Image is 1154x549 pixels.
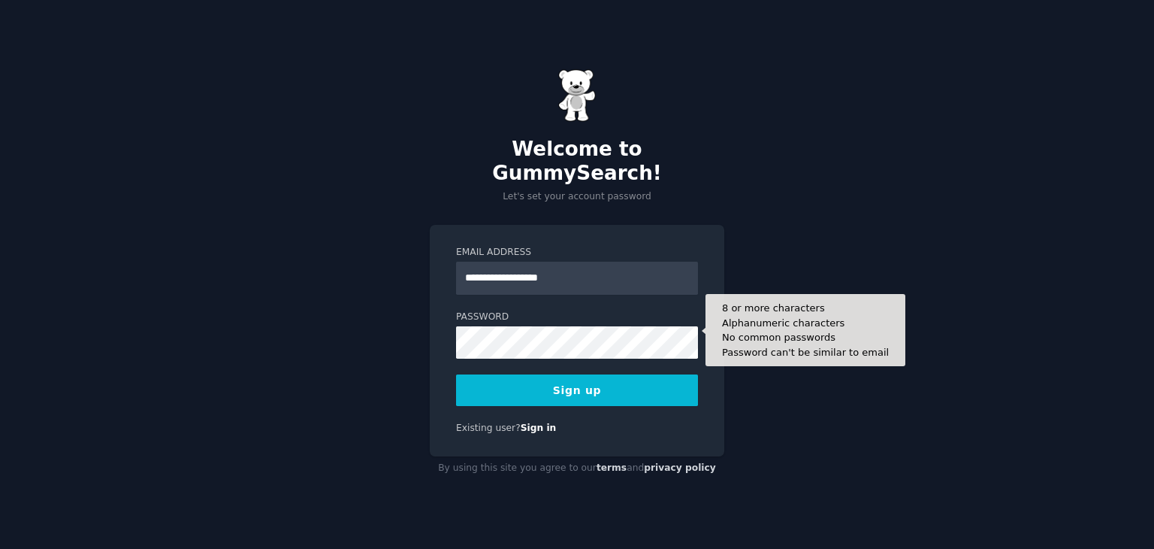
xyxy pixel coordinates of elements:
a: Sign in [521,423,557,433]
p: Let's set your account password [430,190,724,204]
button: Sign up [456,375,698,406]
label: Email Address [456,246,698,259]
img: Gummy Bear [558,69,596,122]
h2: Welcome to GummySearch! [430,138,724,185]
span: Existing user? [456,423,521,433]
label: Password [456,311,698,324]
a: terms [597,463,627,473]
div: By using this site you agree to our and [430,456,724,481]
a: privacy policy [644,463,716,473]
